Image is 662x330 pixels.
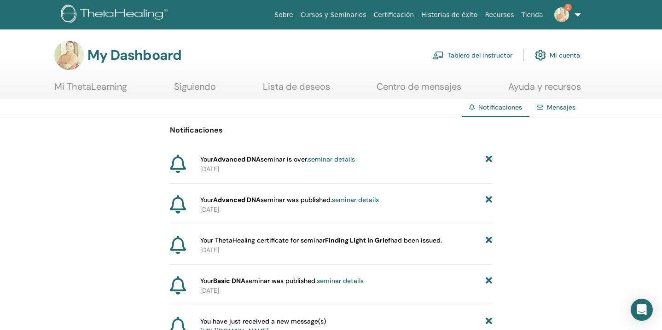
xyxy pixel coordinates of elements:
span: 2 [564,4,572,11]
span: Your seminar was published. [200,195,379,205]
a: Tienda [518,6,547,23]
strong: Basic DNA [213,277,245,285]
a: Recursos [481,6,517,23]
img: default.jpg [554,7,569,22]
span: Notificaciones [478,103,522,111]
a: Cursos y Seminarios [297,6,370,23]
a: Siguiendo [174,81,216,99]
a: Lista de deseos [263,81,330,99]
div: Open Intercom Messenger [631,299,653,321]
img: default.jpg [54,41,84,70]
p: [DATE] [200,205,492,214]
a: seminar details [317,277,364,285]
p: [DATE] [200,245,492,255]
span: Your ThetaHealing certificate for seminar had been issued. [200,236,442,245]
img: cog.svg [535,47,546,63]
a: Mensajes [547,103,575,111]
a: Ayuda y recursos [508,81,581,99]
img: logo.png [61,5,171,25]
a: Certificación [370,6,418,23]
a: Sobre [271,6,296,23]
a: Mi cuenta [535,45,580,65]
a: seminar details [308,155,355,163]
a: Tablero del instructor [433,45,512,65]
p: [DATE] [200,164,492,174]
a: Historias de éxito [418,6,481,23]
b: Finding Light in Grief [325,236,390,244]
strong: Advanced DNA [213,196,261,204]
a: seminar details [332,196,379,204]
h3: My Dashboard [87,47,181,64]
img: chalkboard-teacher.svg [433,51,444,59]
p: [DATE] [200,286,492,295]
span: Your seminar is over. [200,155,355,164]
a: Centro de mensajes [377,81,461,99]
a: Mi ThetaLearning [54,81,127,99]
p: Notificaciones [170,125,492,136]
strong: Advanced DNA [213,155,261,163]
span: Your seminar was published. [200,276,364,286]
